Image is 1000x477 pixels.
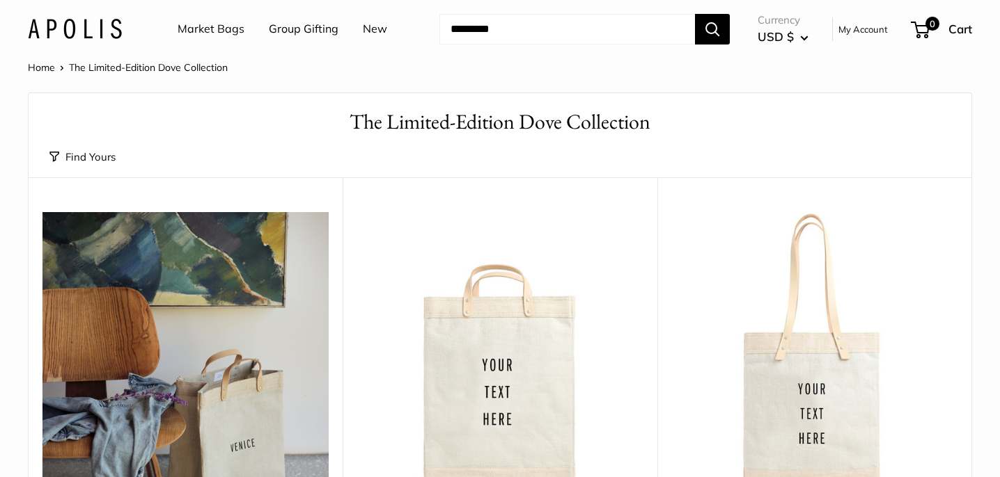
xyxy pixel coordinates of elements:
[178,19,244,40] a: Market Bags
[695,14,730,45] button: Search
[758,29,794,44] span: USD $
[838,21,888,38] a: My Account
[49,107,951,137] h1: The Limited-Edition Dove Collection
[758,10,808,30] span: Currency
[439,14,695,45] input: Search...
[28,61,55,74] a: Home
[948,22,972,36] span: Cart
[925,17,939,31] span: 0
[49,147,116,167] button: Find Yours
[912,18,972,40] a: 0 Cart
[758,26,808,48] button: USD $
[28,19,122,39] img: Apolis
[363,19,387,40] a: New
[69,61,228,74] span: The Limited-Edition Dove Collection
[269,19,338,40] a: Group Gifting
[28,58,228,76] nav: Breadcrumb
